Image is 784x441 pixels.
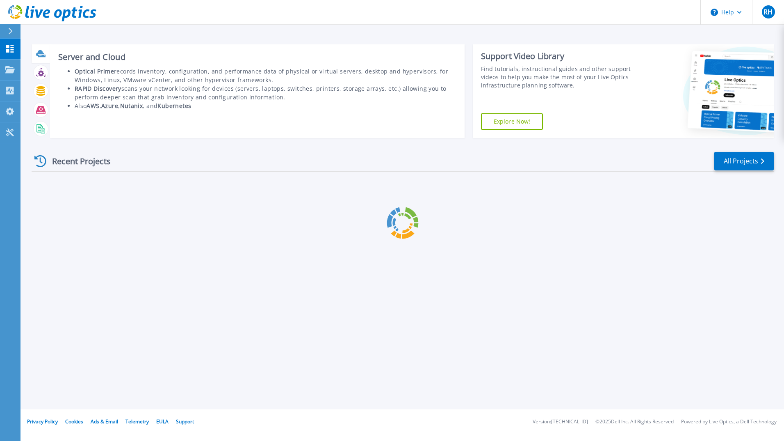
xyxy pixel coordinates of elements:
b: Azure [101,102,118,110]
li: Also , , , and [75,101,456,110]
b: Nutanix [120,102,143,110]
a: Explore Now! [481,113,543,130]
span: RH [763,9,773,15]
a: Ads & Email [91,418,118,425]
b: Optical Prime [75,67,114,75]
a: Cookies [65,418,83,425]
li: Version: [TECHNICAL_ID] [533,419,588,425]
li: records inventory, configuration, and performance data of physical or virtual servers, desktop an... [75,67,456,84]
a: Telemetry [125,418,149,425]
div: Support Video Library [481,51,634,62]
li: scans your network looking for devices (servers, laptops, switches, printers, storage arrays, etc... [75,84,456,101]
a: EULA [156,418,169,425]
b: RAPID Discovery [75,85,121,92]
a: Privacy Policy [27,418,58,425]
h3: Server and Cloud [58,53,456,62]
b: Kubernetes [157,102,191,110]
li: © 2025 Dell Inc. All Rights Reserved [595,419,674,425]
a: Support [176,418,194,425]
div: Find tutorials, instructional guides and other support videos to help you make the most of your L... [481,65,634,90]
a: All Projects [714,152,774,170]
div: Recent Projects [32,151,122,171]
b: AWS [87,102,99,110]
li: Powered by Live Optics, a Dell Technology [681,419,777,425]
